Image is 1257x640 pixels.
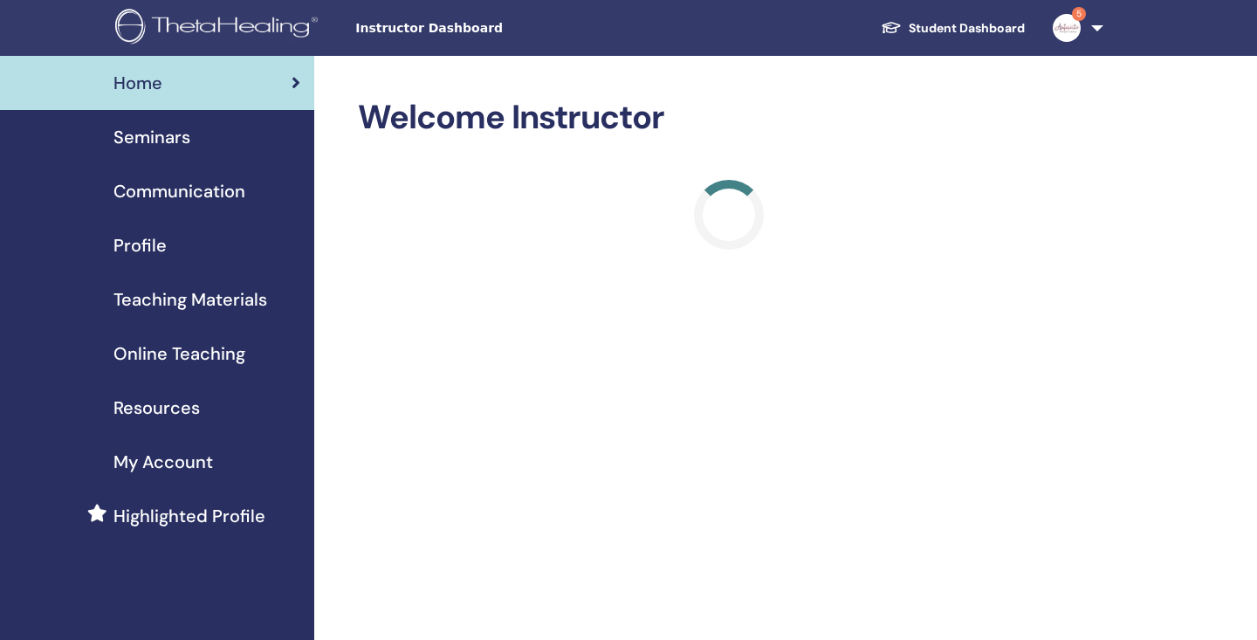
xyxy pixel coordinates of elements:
span: Home [113,70,162,96]
span: Seminars [113,124,190,150]
span: 5 [1072,7,1086,21]
img: graduation-cap-white.svg [881,20,902,35]
img: default.jpg [1053,14,1081,42]
span: Teaching Materials [113,286,267,313]
span: My Account [113,449,213,475]
span: Instructor Dashboard [355,19,617,38]
a: Student Dashboard [867,12,1039,45]
h2: Welcome Instructor [358,98,1100,138]
span: Online Teaching [113,341,245,367]
img: logo.png [115,9,324,48]
span: Communication [113,178,245,204]
span: Highlighted Profile [113,503,265,529]
span: Resources [113,395,200,421]
span: Profile [113,232,167,258]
